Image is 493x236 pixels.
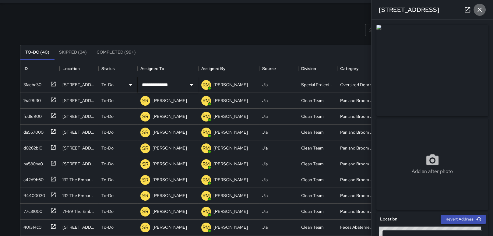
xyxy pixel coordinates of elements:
div: da557000 [21,127,44,135]
div: Pan and Broom Block Faces [340,161,373,167]
p: [PERSON_NAME] [153,129,187,135]
p: RM [202,160,210,168]
div: 71 Steuart Street [62,161,95,167]
p: SR [142,113,148,120]
div: Clean Team [301,97,324,104]
div: 1 Market Street [62,97,95,104]
div: Jia [262,97,268,104]
div: Assigned To [140,60,164,77]
div: Special Projects Team [301,82,334,88]
div: 401314c0 [21,222,41,230]
p: RM [202,176,210,184]
p: [PERSON_NAME] [213,208,248,214]
div: Pan and Broom Block Faces [340,192,373,199]
div: Division [301,60,316,77]
div: ID [23,60,28,77]
div: ba580ba0 [21,158,43,167]
p: To-Do [101,177,114,183]
p: [PERSON_NAME] [213,113,248,119]
p: SR [142,145,148,152]
div: Pan and Broom Block Faces [340,145,373,151]
p: RM [202,224,210,231]
p: RM [202,129,210,136]
div: Source [262,60,276,77]
div: Jia [262,177,268,183]
div: Category [340,60,358,77]
div: 31aebc30 [21,79,41,88]
div: Jia [262,113,268,119]
p: RM [202,113,210,120]
p: To-Do [101,208,114,214]
div: Jia [262,82,268,88]
p: RM [202,208,210,215]
div: 132 The Embarcadero [62,192,95,199]
div: d0262b10 [21,143,42,151]
div: Jia [262,208,268,214]
div: Assigned By [198,60,259,77]
div: Jia [262,224,268,230]
button: Skipped (34) [54,45,92,60]
p: [PERSON_NAME] [153,192,187,199]
button: Completed (99+) [92,45,141,60]
div: Clean Team [301,192,324,199]
p: RM [202,81,210,89]
p: SR [142,192,148,199]
p: [PERSON_NAME] [153,113,187,119]
div: Oversized Debris [340,82,372,88]
div: Clean Team [301,113,324,119]
div: 53 Steuart Street [62,113,95,119]
div: Division [298,60,337,77]
div: Pan and Broom Block Faces [340,113,373,119]
p: [PERSON_NAME] [213,224,248,230]
p: [PERSON_NAME] [213,129,248,135]
p: [PERSON_NAME] [213,192,248,199]
p: To-Do [101,129,114,135]
div: ID [20,60,59,77]
div: Assigned To [137,60,198,77]
div: Pan and Broom Block Faces [340,129,373,135]
div: Clean Team [301,161,324,167]
div: 71 Steuart Street [62,145,95,151]
p: To-Do [101,145,114,151]
p: RM [202,97,210,104]
p: SR [142,97,148,104]
p: [PERSON_NAME] [153,161,187,167]
div: 77c31000 [21,206,42,214]
p: To-Do [101,192,114,199]
div: Clean Team [301,129,324,135]
p: SR [142,129,148,136]
div: 2 Mission Street [62,129,95,135]
div: Jia [262,129,268,135]
p: [PERSON_NAME] [213,97,248,104]
div: Clean Team [301,208,324,214]
div: 132 The Embarcadero [62,177,95,183]
p: SR [142,160,148,168]
button: Open [187,81,196,89]
p: [PERSON_NAME] [153,208,187,214]
div: Pan and Broom Block Faces [340,208,373,214]
div: Jia [262,161,268,167]
p: [PERSON_NAME] [213,145,248,151]
div: Clean Team [301,177,324,183]
div: Pan and Broom Block Faces [340,177,373,183]
p: SR [142,208,148,215]
p: RM [202,192,210,199]
div: Location [59,60,98,77]
div: Location [62,60,80,77]
p: To-Do [101,161,114,167]
p: To-Do [101,97,114,104]
div: 71-89 The Embarcadero [62,208,95,214]
div: Jia [262,192,268,199]
div: 201 Steuart Street [62,224,95,230]
p: [PERSON_NAME] [153,97,187,104]
button: To-Do (40) [20,45,54,60]
div: Assigned By [201,60,225,77]
p: [PERSON_NAME] [153,145,187,151]
div: 15a28f30 [21,95,41,104]
p: To-Do [101,113,114,119]
div: Pan and Broom Block Faces [340,97,373,104]
div: Feces Abatement [340,224,373,230]
p: [PERSON_NAME] [213,82,248,88]
p: To-Do [101,224,114,230]
div: Category [337,60,376,77]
